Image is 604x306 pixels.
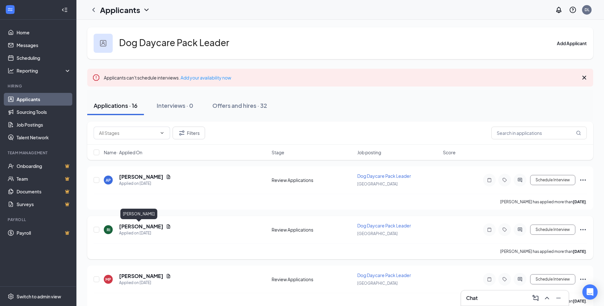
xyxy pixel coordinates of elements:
svg: ChevronLeft [90,6,97,14]
input: All Stages [99,129,157,136]
a: DocumentsCrown [17,185,71,198]
h3: Dog Daycare Pack Leader [119,37,229,48]
a: OnboardingCrown [17,160,71,172]
div: Applied on [DATE] [119,180,171,187]
div: Interviews · 0 [157,101,193,109]
div: DL [585,7,589,12]
svg: MagnifyingGlass [576,130,581,136]
div: Review Applications [272,276,353,282]
span: Dog Daycare Pack Leader [357,223,411,228]
svg: Document [166,224,171,229]
h5: [PERSON_NAME] [119,173,163,180]
svg: QuestionInfo [569,6,577,14]
a: SurveysCrown [17,198,71,211]
a: Add your availability now [181,75,231,80]
span: [GEOGRAPHIC_DATA] [357,182,398,186]
a: Home [17,26,71,39]
div: Applications · 16 [94,101,138,109]
svg: Cross [580,74,588,81]
div: Switch to admin view [17,293,61,300]
h3: Chat [466,295,478,302]
div: Applied on [DATE] [119,280,171,286]
a: Scheduling [17,52,71,64]
div: Applied on [DATE] [119,230,171,236]
span: Name · Applied On [104,149,142,156]
svg: Minimize [555,294,562,302]
svg: Tag [501,177,508,183]
svg: ChevronUp [543,294,551,302]
svg: Note [486,227,493,232]
svg: ChevronDown [160,130,165,136]
a: Sourcing Tools [17,106,71,118]
span: Dog Daycare Pack Leader [357,272,411,278]
div: Team Management [8,150,70,156]
svg: Filter [178,129,186,137]
p: [PERSON_NAME] has applied more than . [500,199,587,205]
svg: ActiveChat [516,177,524,183]
input: Search in applications [491,127,587,139]
span: [GEOGRAPHIC_DATA] [357,281,398,286]
div: Offers and hires · 32 [212,101,267,109]
svg: Analysis [8,67,14,74]
span: Score [443,149,456,156]
svg: Notifications [555,6,563,14]
b: [DATE] [573,199,586,204]
svg: ActiveChat [516,277,524,282]
h1: Applicants [100,4,140,15]
span: Job posting [357,149,381,156]
a: Messages [17,39,71,52]
svg: Collapse [61,7,68,13]
div: Hiring [8,83,70,89]
div: Review Applications [272,226,353,233]
button: Schedule Interview [530,274,575,284]
svg: Tag [501,277,508,282]
div: Open Intercom Messenger [582,284,598,300]
p: [PERSON_NAME] has applied more than . [500,249,587,254]
h5: [PERSON_NAME] [119,273,163,280]
span: Stage [272,149,284,156]
div: AP [106,177,111,183]
button: Add Applicant [557,40,587,47]
span: Dog Daycare Pack Leader [357,173,411,179]
svg: ComposeMessage [532,294,539,302]
h5: [PERSON_NAME] [119,223,163,230]
button: Filter Filters [173,127,205,139]
svg: ChevronDown [143,6,150,14]
svg: Error [92,74,100,81]
svg: ActiveChat [516,227,524,232]
div: Reporting [17,67,71,74]
button: Schedule Interview [530,175,575,185]
svg: WorkstreamLogo [7,6,13,13]
div: Review Applications [272,177,353,183]
div: RI [107,227,110,233]
a: Applicants [17,93,71,106]
div: [PERSON_NAME] [120,209,157,219]
b: [DATE] [573,249,586,254]
a: PayrollCrown [17,226,71,239]
button: ComposeMessage [530,293,541,303]
span: Applicants can't schedule interviews. [104,75,231,80]
span: [GEOGRAPHIC_DATA] [357,231,398,236]
a: TeamCrown [17,172,71,185]
svg: Note [486,277,493,282]
svg: Ellipses [579,226,587,233]
div: Payroll [8,217,70,222]
b: [DATE] [573,299,586,303]
button: Schedule Interview [530,225,575,235]
svg: Note [486,177,493,183]
a: Job Postings [17,118,71,131]
svg: Settings [8,293,14,300]
svg: Ellipses [579,275,587,283]
a: Talent Network [17,131,71,144]
svg: Document [166,274,171,279]
svg: Tag [501,227,508,232]
svg: Ellipses [579,176,587,184]
img: user icon [100,40,106,46]
svg: Document [166,174,171,179]
button: ChevronUp [542,293,552,303]
button: Minimize [553,293,564,303]
div: MP [105,277,111,282]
